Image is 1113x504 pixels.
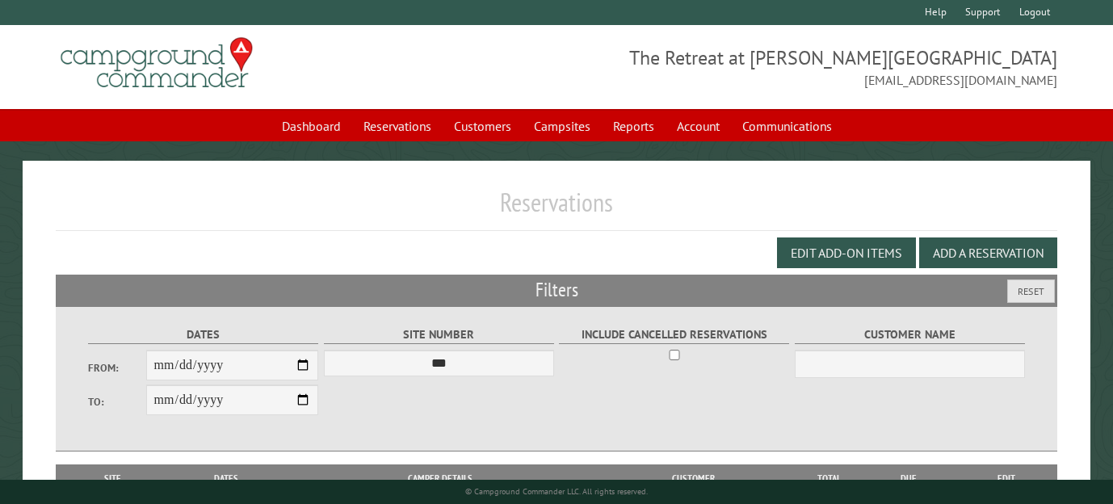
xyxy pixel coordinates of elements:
[524,111,600,141] a: Campsites
[354,111,441,141] a: Reservations
[272,111,351,141] a: Dashboard
[56,31,258,94] img: Campground Commander
[465,486,648,497] small: © Campground Commander LLC. All rights reserved.
[64,464,162,493] th: Site
[324,325,554,344] label: Site Number
[733,111,842,141] a: Communications
[290,464,590,493] th: Camper Details
[956,464,1057,493] th: Edit
[1007,279,1055,303] button: Reset
[862,464,956,493] th: Due
[162,464,290,493] th: Dates
[603,111,664,141] a: Reports
[444,111,521,141] a: Customers
[556,44,1057,90] span: The Retreat at [PERSON_NAME][GEOGRAPHIC_DATA] [EMAIL_ADDRESS][DOMAIN_NAME]
[88,360,145,376] label: From:
[559,325,789,344] label: Include Cancelled Reservations
[88,325,318,344] label: Dates
[777,237,916,268] button: Edit Add-on Items
[88,394,145,409] label: To:
[590,464,797,493] th: Customer
[56,275,1057,305] h2: Filters
[797,464,862,493] th: Total
[919,237,1057,268] button: Add a Reservation
[795,325,1025,344] label: Customer Name
[56,187,1057,231] h1: Reservations
[667,111,729,141] a: Account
